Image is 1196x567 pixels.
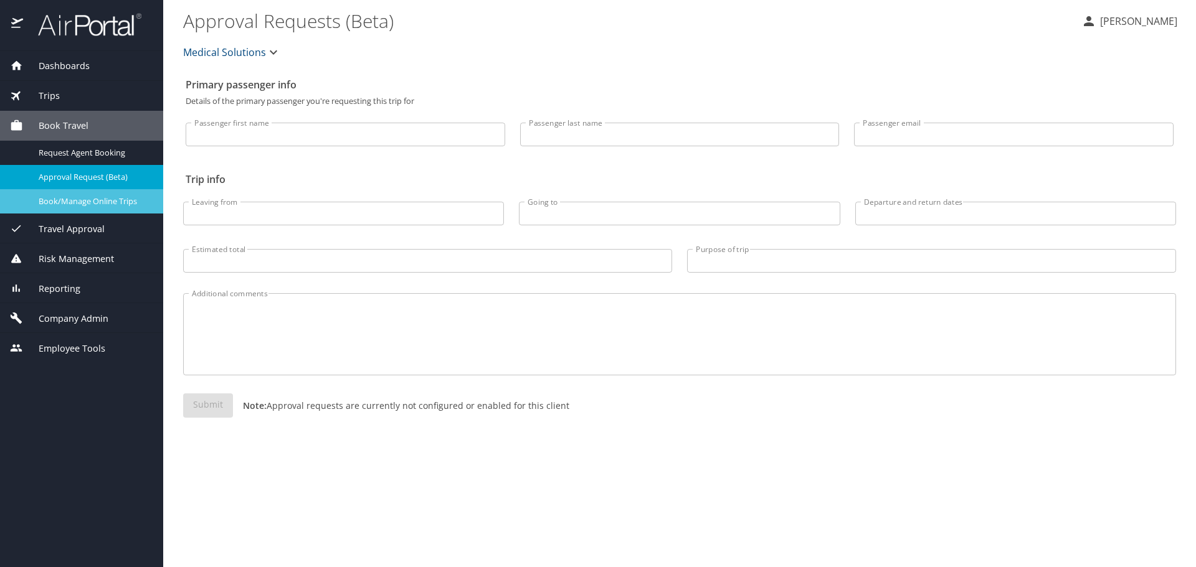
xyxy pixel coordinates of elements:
span: Employee Tools [23,342,105,355]
span: Request Agent Booking [39,147,148,159]
img: airportal-logo.png [24,12,141,37]
span: Medical Solutions [183,44,266,61]
span: Travel Approval [23,222,105,236]
span: Reporting [23,282,80,296]
p: Approval requests are currently not configured or enabled for this client [233,399,569,412]
span: Book/Manage Online Trips [39,195,148,207]
h2: Trip info [186,169,1174,189]
h2: Primary passenger info [186,75,1174,95]
strong: Note: [243,400,267,411]
p: Details of the primary passenger you're requesting this trip for [186,97,1174,105]
span: Trips [23,89,60,103]
span: Company Admin [23,312,108,326]
h1: Approval Requests (Beta) [183,1,1071,40]
span: Approval Request (Beta) [39,171,148,183]
p: [PERSON_NAME] [1096,14,1177,29]
span: Dashboards [23,59,90,73]
img: icon-airportal.png [11,12,24,37]
span: Risk Management [23,252,114,266]
span: Book Travel [23,119,88,133]
button: Medical Solutions [178,40,286,65]
button: [PERSON_NAME] [1076,10,1182,32]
